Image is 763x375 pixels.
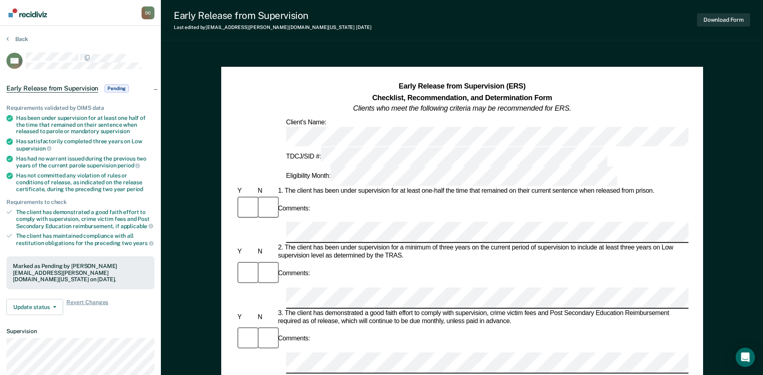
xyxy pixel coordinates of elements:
[16,172,154,192] div: Has not committed any violation of rules or conditions of release, as indicated on the release ce...
[174,25,371,30] div: Last edited by [EMAIL_ADDRESS][PERSON_NAME][DOMAIN_NAME][US_STATE]
[276,270,312,278] div: Comments:
[8,8,47,17] img: Recidiviz
[142,6,154,19] button: Profile dropdown button
[16,115,154,135] div: Has been under supervision for at least one half of the time that remained on their sentence when...
[105,84,129,93] span: Pending
[236,248,256,256] div: Y
[256,313,276,321] div: N
[399,82,525,91] strong: Early Release from Supervision (ERS)
[736,348,755,367] div: Open Intercom Messenger
[284,167,619,186] div: Eligibility Month:
[117,162,140,169] span: period
[127,186,143,192] span: period
[276,204,312,212] div: Comments:
[256,187,276,195] div: N
[174,10,371,21] div: Early Release from Supervision
[142,6,154,19] div: D C
[6,328,154,335] dt: Supervision
[236,187,256,195] div: Y
[236,313,256,321] div: Y
[13,263,148,283] div: Marked as Pending by [PERSON_NAME][EMAIL_ADDRESS][PERSON_NAME][DOMAIN_NAME][US_STATE] on [DATE].
[372,93,552,101] strong: Checklist, Recommendation, and Determination Form
[276,309,689,326] div: 3. The client has demonstrated a good faith effort to comply with supervision, crime victim fees ...
[16,233,154,246] div: The client has maintained compliance with all restitution obligations for the preceding two
[16,145,51,152] span: supervision
[66,299,108,315] span: Revert Changes
[6,199,154,206] div: Requirements to check
[697,13,750,27] button: Download Form
[16,209,154,229] div: The client has demonstrated a good faith effort to comply with supervision, crime victim fees and...
[121,223,153,229] span: applicable
[256,248,276,256] div: N
[101,128,130,134] span: supervision
[284,147,609,167] div: TDCJ/SID #:
[16,138,154,152] div: Has satisfactorily completed three years on Low
[356,25,371,30] span: [DATE]
[353,104,571,112] em: Clients who meet the following criteria may be recommended for ERS.
[6,105,154,111] div: Requirements validated by OIMS data
[276,187,689,195] div: 1. The client has been under supervision for at least one-half the time that remained on their cu...
[133,240,154,246] span: years
[6,84,98,93] span: Early Release from Supervision
[276,335,312,343] div: Comments:
[6,299,63,315] button: Update status
[276,244,689,260] div: 2. The client has been under supervision for a minimum of three years on the current period of su...
[6,35,28,43] button: Back
[16,155,154,169] div: Has had no warrant issued during the previous two years of the current parole supervision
